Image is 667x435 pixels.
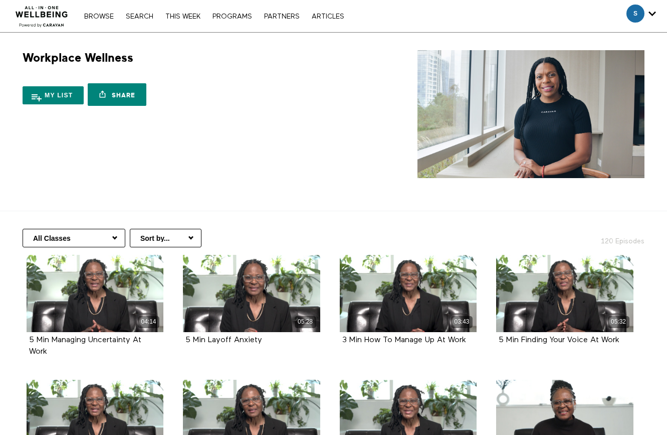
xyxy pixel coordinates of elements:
div: 03:43 [451,316,473,328]
h1: Workplace Wellness [23,50,133,66]
nav: Primary [79,11,349,21]
img: Workplace Wellness [417,50,644,178]
a: 5 Min Finding Your Voice At Work 05:32 [496,255,633,332]
div: 05:28 [295,316,316,328]
strong: 3 Min How To Manage Up At Work [342,336,466,344]
a: 3 Min How To Manage Up At Work 03:43 [340,255,477,332]
strong: 5 Min Finding Your Voice At Work [499,336,619,344]
a: 5 Min Managing Uncertainty At Work [29,336,141,355]
a: THIS WEEK [160,13,205,20]
a: PROGRAMS [207,13,257,20]
a: Browse [79,13,119,20]
div: 05:32 [608,316,629,328]
a: 5 Min Managing Uncertainty At Work 04:14 [27,255,164,332]
a: ARTICLES [307,13,349,20]
a: 5 Min Finding Your Voice At Work [499,336,619,344]
a: Search [121,13,158,20]
a: Share [88,83,146,106]
a: PARTNERS [259,13,305,20]
div: 04:14 [138,316,159,328]
strong: 5 Min Layoff Anxiety [185,336,262,344]
h2: 120 Episodes [538,229,650,246]
a: 5 Min Layoff Anxiety [185,336,262,344]
a: 3 Min How To Manage Up At Work [342,336,466,344]
button: My list [23,86,84,104]
a: 5 Min Layoff Anxiety 05:28 [183,255,320,332]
